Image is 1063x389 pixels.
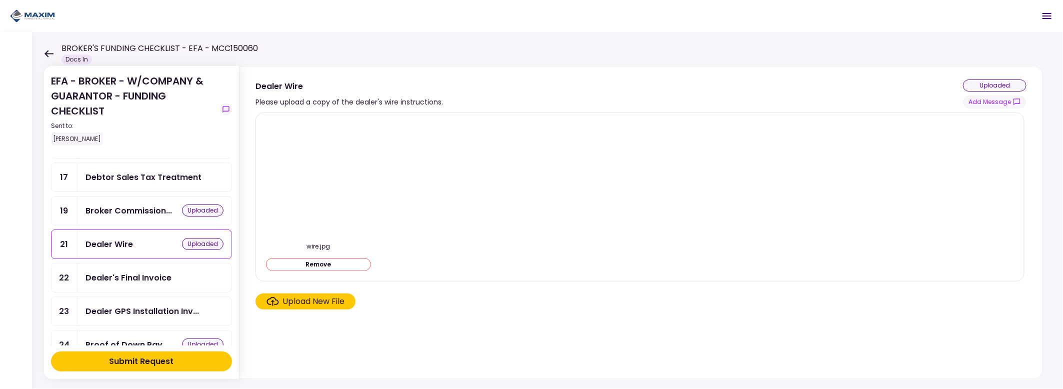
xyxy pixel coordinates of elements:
div: uploaded [963,79,1026,91]
div: uploaded [182,204,223,216]
a: 22Dealer's Final Invoice [51,263,232,292]
div: Dealer GPS Installation Invoice [85,305,199,317]
button: show-messages [963,95,1026,108]
button: Submit Request [51,351,232,371]
div: 23 [51,297,77,325]
span: Click here to upload the required document [255,293,355,309]
div: Debtor Sales Tax Treatment [85,171,201,183]
div: Docs In [61,54,92,64]
a: 24Proof of Down Payment 1uploaded [51,330,232,359]
div: wire.jpg [266,242,371,251]
div: Dealer WirePlease upload a copy of the dealer's wire instructions.uploadedshow-messageswire.jpgRe... [239,66,1043,379]
div: 21 [51,230,77,258]
div: uploaded [182,238,223,250]
div: Sent to: [51,121,216,130]
div: Dealer Wire [255,80,443,92]
img: Partner icon [10,8,55,23]
a: 19Broker Commission & Fees Invoiceuploaded [51,196,232,225]
div: Proof of Down Payment 1 [85,338,168,351]
a: 23Dealer GPS Installation Invoice [51,296,232,326]
div: Dealer Wire [85,238,133,250]
div: uploaded [182,338,223,350]
div: 22 [51,263,77,292]
button: Remove [266,258,371,271]
div: Broker Commission & Fees Invoice [85,204,172,217]
div: Upload New File [283,295,345,307]
button: show-messages [220,103,232,115]
a: 17Debtor Sales Tax Treatment [51,162,232,192]
div: Please upload a copy of the dealer's wire instructions. [255,96,443,108]
div: [PERSON_NAME] [51,132,103,145]
div: 19 [51,196,77,225]
div: EFA - BROKER - W/COMPANY & GUARANTOR - FUNDING CHECKLIST [51,73,216,145]
div: 24 [51,330,77,359]
div: Submit Request [109,355,174,367]
div: 17 [51,163,77,191]
div: Dealer's Final Invoice [85,271,171,284]
button: Open menu [1035,4,1059,28]
a: 21Dealer Wireuploaded [51,229,232,259]
h1: BROKER'S FUNDING CHECKLIST - EFA - MCC150060 [61,42,258,54]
